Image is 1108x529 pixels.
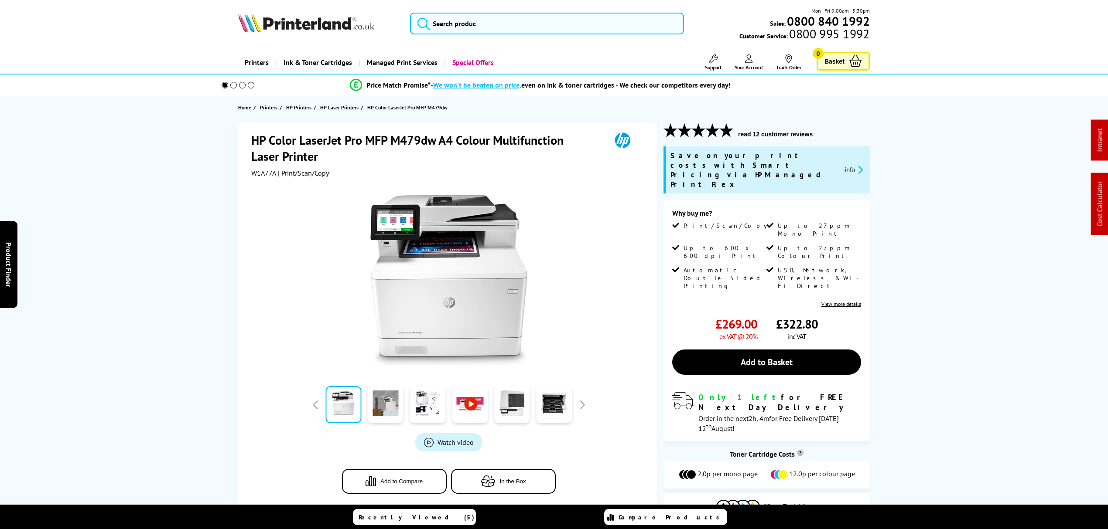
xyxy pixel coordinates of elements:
div: Why buy me? [672,209,861,222]
a: Recently Viewed (5) [353,509,476,525]
span: In the Box [500,478,526,485]
span: Order in the next for Free Delivery [DATE] 12 August! [698,414,839,433]
a: Cost Calculator [1095,182,1104,227]
span: 0 [813,48,824,59]
div: for FREE Next Day Delivery [698,392,861,412]
span: Home [238,103,251,112]
img: HP [602,132,643,148]
span: 12.0p per colour page [789,469,855,480]
div: modal_delivery [672,392,861,432]
span: W1A77A [251,169,276,177]
img: HP Color LaserJet Pro MFP M479dw [363,195,534,366]
a: Special Offers [444,51,500,74]
span: £322.80 [776,316,818,332]
span: Compare Products [619,513,724,521]
span: ex VAT @ 20% [719,332,757,341]
sup: th [706,422,711,430]
a: Basket 0 [817,52,870,71]
span: Save on your print costs with Smart Pricing via HP Managed Print Flex [670,151,838,189]
a: Support [705,54,722,71]
span: USB, Network, Wireless & Wi-Fi Direct [778,266,859,290]
a: Printerland Logo [238,13,399,34]
img: Printerland Logo [238,13,374,32]
span: Add to Compare [380,478,423,485]
div: Toner Cartridge Costs [663,450,870,458]
a: Ink & Toner Cartridges [275,51,359,74]
span: Sales: [770,19,786,27]
span: Customer Service: [739,30,869,40]
span: Support [705,64,722,71]
sup: Cost per page [797,450,804,456]
span: Automatic Double Sided Printing [684,266,765,290]
input: Search produc [410,13,684,34]
button: Add to Compare [342,469,447,494]
span: Up to 27ppm Colour Print [778,244,859,260]
a: Product_All_Videos [415,433,482,451]
span: inc VAT [788,332,806,341]
button: In the Box [451,469,556,494]
span: 0800 995 1992 [788,30,869,38]
span: We won’t be beaten on price, [433,81,521,89]
div: - even on ink & toner cartridges - We check our competitors every day! [431,81,731,89]
span: HP Color LaserJet Pro MFP M479dw [367,104,448,111]
a: 0800 840 1992 [786,17,870,25]
a: Track Order [776,54,801,71]
button: View Cartridges [670,499,863,514]
span: Your Account [735,64,763,71]
span: Recently Viewed (5) [359,513,475,521]
span: View Cartridges [764,503,817,511]
img: Cartridges [716,500,760,513]
a: Printers [238,51,275,74]
a: Printers [260,103,280,112]
span: Printers [260,103,277,112]
span: Only 1 left [698,392,781,402]
span: HP Laser Printers [320,103,359,112]
span: £269.00 [715,316,757,332]
a: HP Printers [286,103,314,112]
a: View more details [821,301,861,307]
span: 2.0p per mono page [698,469,758,480]
button: promo-description [842,165,865,175]
li: modal_Promise [209,78,871,93]
span: | Print/Scan/Copy [278,169,329,177]
h1: HP Color LaserJet Pro MFP M479dw A4 Colour Multifunction Laser Printer [251,132,602,164]
span: Product Finder [4,242,13,287]
a: Managed Print Services [359,51,444,74]
span: Watch video [438,438,474,447]
span: Mon - Fri 9:00am - 5:30pm [811,7,870,15]
span: Basket [824,55,845,67]
a: Home [238,103,253,112]
span: Price Match Promise* [366,81,431,89]
b: 0800 840 1992 [787,13,870,29]
span: HP Printers [286,103,311,112]
span: 2h, 4m [749,414,769,423]
button: read 12 customer reviews [735,130,815,138]
a: Compare Products [604,509,727,525]
span: Print/Scan/Copy [684,222,773,230]
span: Ink & Toner Cartridges [284,51,352,74]
span: Up to 27ppm Mono Print [778,222,859,237]
a: Your Account [735,54,763,71]
a: Add to Basket [672,349,861,375]
a: Intranet [1095,129,1104,152]
a: HP Laser Printers [320,103,361,112]
span: Up to 600 x 600 dpi Print [684,244,765,260]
